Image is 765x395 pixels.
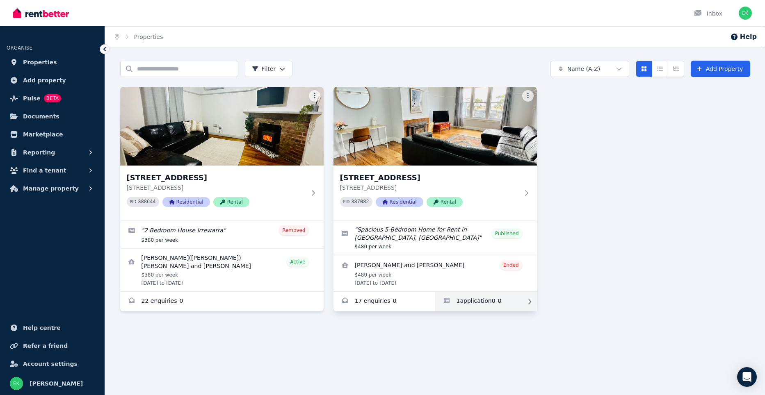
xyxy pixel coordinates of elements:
[30,379,83,388] span: [PERSON_NAME]
[23,148,55,157] span: Reporting
[23,75,66,85] span: Add property
[134,34,163,40] a: Properties
[23,93,41,103] span: Pulse
[23,166,66,175] span: Find a tenant
[7,126,98,143] a: Marketplace
[340,184,519,192] p: [STREET_ADDRESS]
[7,162,98,179] button: Find a tenant
[13,7,69,19] img: RentBetter
[739,7,752,20] img: Emily Keating
[252,65,276,73] span: Filter
[10,377,23,390] img: Emily Keating
[120,87,324,166] img: 175 Bourkes Rd, Irrewarra
[7,338,98,354] a: Refer a friend
[23,359,78,369] span: Account settings
[730,32,757,42] button: Help
[427,197,463,207] span: Rental
[162,197,210,207] span: Residential
[138,199,155,205] code: 388644
[567,65,601,73] span: Name (A-Z)
[340,172,519,184] h3: [STREET_ADDRESS]
[127,172,306,184] h3: [STREET_ADDRESS]
[435,292,537,311] a: Applications for 1265 Gnarpurt Rd, Lismore
[7,90,98,107] a: PulseBETA
[333,87,537,166] img: 1265 Gnarpurt Rd, Lismore
[120,292,324,311] a: Enquiries for 175 Bourkes Rd, Irrewarra
[376,197,423,207] span: Residential
[245,61,293,77] button: Filter
[309,90,320,102] button: More options
[7,72,98,89] a: Add property
[23,129,63,139] span: Marketplace
[23,111,59,121] span: Documents
[7,180,98,197] button: Manage property
[333,292,435,311] a: Enquiries for 1265 Gnarpurt Rd, Lismore
[668,61,684,77] button: Expanded list view
[105,26,173,48] nav: Breadcrumb
[333,255,537,291] a: View details for Arihia Te Nana-Rodgers and Daryl Rodgers
[522,90,534,102] button: More options
[694,9,722,18] div: Inbox
[120,87,324,220] a: 175 Bourkes Rd, Irrewarra[STREET_ADDRESS][STREET_ADDRESS]PID 388644ResidentialRental
[130,200,137,204] small: PID
[120,249,324,291] a: View details for TING HUA(Tami) HUANG and Michael Barber
[7,45,32,51] span: ORGANISE
[7,108,98,125] a: Documents
[127,184,306,192] p: [STREET_ADDRESS]
[23,323,61,333] span: Help centre
[7,320,98,336] a: Help centre
[7,144,98,161] button: Reporting
[23,57,57,67] span: Properties
[343,200,350,204] small: PID
[7,54,98,70] a: Properties
[23,341,68,351] span: Refer a friend
[333,87,537,220] a: 1265 Gnarpurt Rd, Lismore[STREET_ADDRESS][STREET_ADDRESS]PID 387082ResidentialRental
[652,61,668,77] button: Compact list view
[333,220,537,255] a: Edit listing: Spacious 5-Bedroom Home for Rent in Lismore, VIC
[44,94,61,102] span: BETA
[550,61,629,77] button: Name (A-Z)
[23,184,79,193] span: Manage property
[636,61,684,77] div: View options
[351,199,369,205] code: 387082
[7,356,98,372] a: Account settings
[636,61,652,77] button: Card view
[213,197,249,207] span: Rental
[120,220,324,248] a: Edit listing: 2 Bedroom House Irrewarra
[737,367,757,387] div: Open Intercom Messenger
[691,61,750,77] a: Add Property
